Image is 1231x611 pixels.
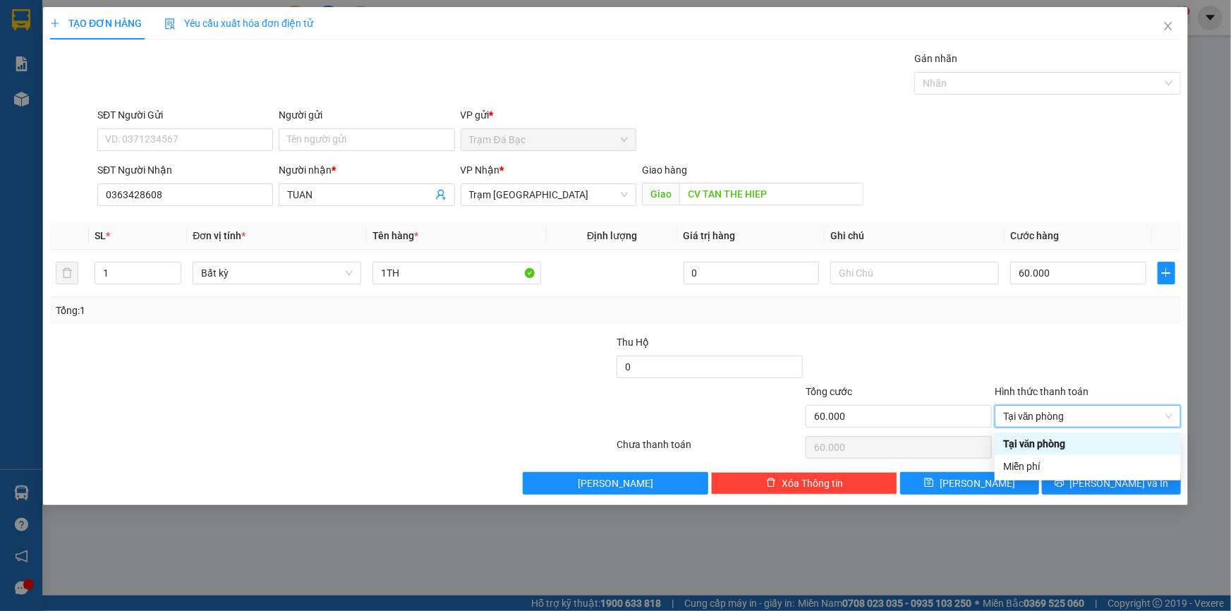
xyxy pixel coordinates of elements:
div: Người gửi [279,107,454,123]
span: close [1163,20,1174,32]
div: Tổng: 1 [56,303,475,318]
img: icon [164,18,176,30]
label: Hình thức thanh toán [995,386,1089,397]
span: SL [95,230,106,241]
span: Tên hàng [372,230,418,241]
span: Tại văn phòng [1003,406,1172,427]
span: Giá trị hàng [684,230,736,241]
button: save[PERSON_NAME] [900,472,1039,495]
div: CHI BON [92,46,235,63]
span: Trạm Đá Bạc [469,129,628,150]
span: save [924,478,934,489]
button: deleteXóa Thông tin [711,472,897,495]
span: [PERSON_NAME] [940,476,1015,491]
span: Gửi: [12,13,34,28]
span: printer [1055,478,1065,489]
label: Gán nhãn [914,53,957,64]
th: Ghi chú [825,222,1005,250]
span: Cước hàng [1010,230,1059,241]
div: 0978977814 [92,63,235,83]
button: [PERSON_NAME] [523,472,709,495]
button: printer[PERSON_NAME] và In [1042,472,1181,495]
div: Người nhận [279,162,454,178]
input: 0 [684,262,820,284]
span: Bất kỳ [201,262,353,284]
button: plus [1158,262,1175,284]
input: VD: Bàn, Ghế [372,262,541,284]
span: plus [50,18,60,28]
span: Định lượng [587,230,637,241]
div: Trạm [GEOGRAPHIC_DATA] [92,12,235,46]
span: [PERSON_NAME] [578,476,653,491]
div: SĐT Người Gửi [97,107,273,123]
button: delete [56,262,78,284]
input: Dọc đường [679,183,863,205]
div: SĐT Người Nhận [97,162,273,178]
span: delete [766,478,776,489]
span: Nhận: [92,13,126,28]
div: 60.000 [90,91,236,111]
span: Giao [642,183,679,205]
span: Xóa Thông tin [782,476,843,491]
span: Yêu cầu xuất hóa đơn điện tử [164,18,313,29]
span: [PERSON_NAME] và In [1070,476,1169,491]
span: TẠO ĐƠN HÀNG [50,18,142,29]
span: Trạm Sài Gòn [469,184,628,205]
div: Chưa thanh toán [616,437,805,461]
span: Giao hàng [642,164,687,176]
span: user-add [435,189,447,200]
input: Ghi Chú [830,262,999,284]
div: Trạm Đá Bạc [12,12,82,46]
button: Close [1148,7,1188,47]
span: VP Nhận [461,164,500,176]
span: Thu Hộ [617,337,649,348]
div: VP gửi [461,107,636,123]
span: Đơn vị tính [193,230,245,241]
span: Tổng cước [806,386,852,397]
span: CC : [90,95,109,109]
span: plus [1158,267,1175,279]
